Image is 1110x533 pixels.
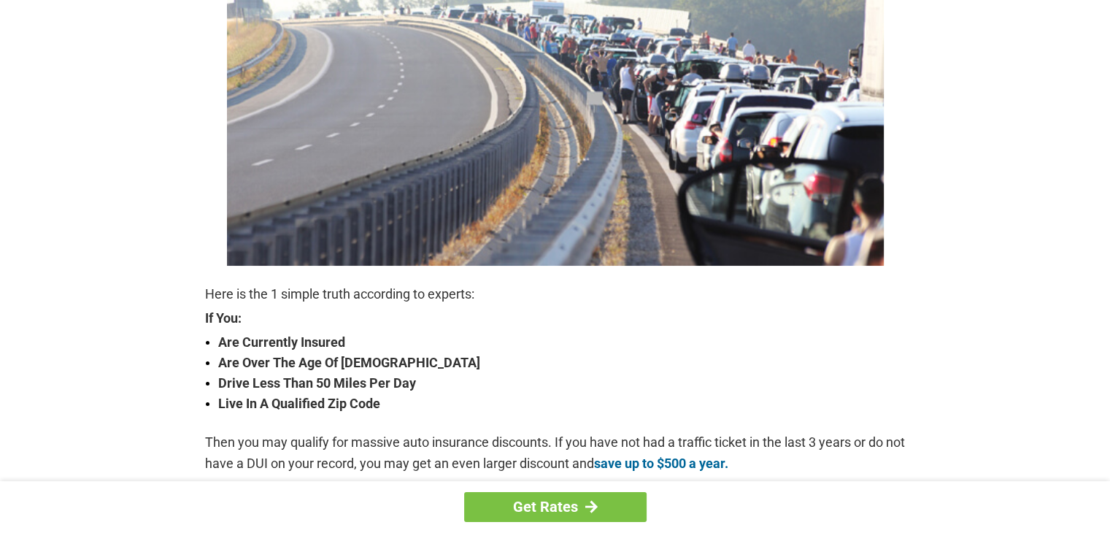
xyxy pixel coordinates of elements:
p: Then you may qualify for massive auto insurance discounts. If you have not had a traffic ticket i... [205,432,906,473]
strong: Are Over The Age Of [DEMOGRAPHIC_DATA] [218,353,906,373]
a: save up to $500 a year. [594,456,728,471]
strong: If You: [205,312,906,325]
p: Here is the 1 simple truth according to experts: [205,284,906,304]
strong: Live In A Qualified Zip Code [218,394,906,414]
strong: Are Currently Insured [218,332,906,353]
a: Get Rates [464,492,647,522]
strong: Drive Less Than 50 Miles Per Day [218,373,906,394]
